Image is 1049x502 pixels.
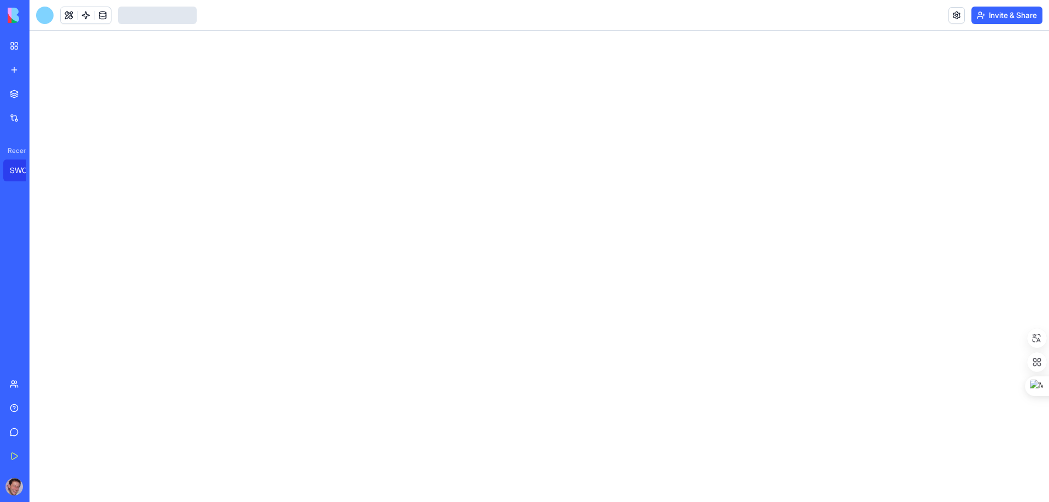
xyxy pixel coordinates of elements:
div: SWOT Analysis AI [10,165,40,176]
a: SWOT Analysis AI [3,160,47,181]
img: ACg8ocK12TbV-c5m44GWRR6KVkkZofHkAHUuAJD5DosrEA3ore6ozfhAHQ=s96-c [5,478,23,495]
span: Recent [3,146,26,155]
button: Invite & Share [971,7,1042,24]
img: logo [8,8,75,23]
